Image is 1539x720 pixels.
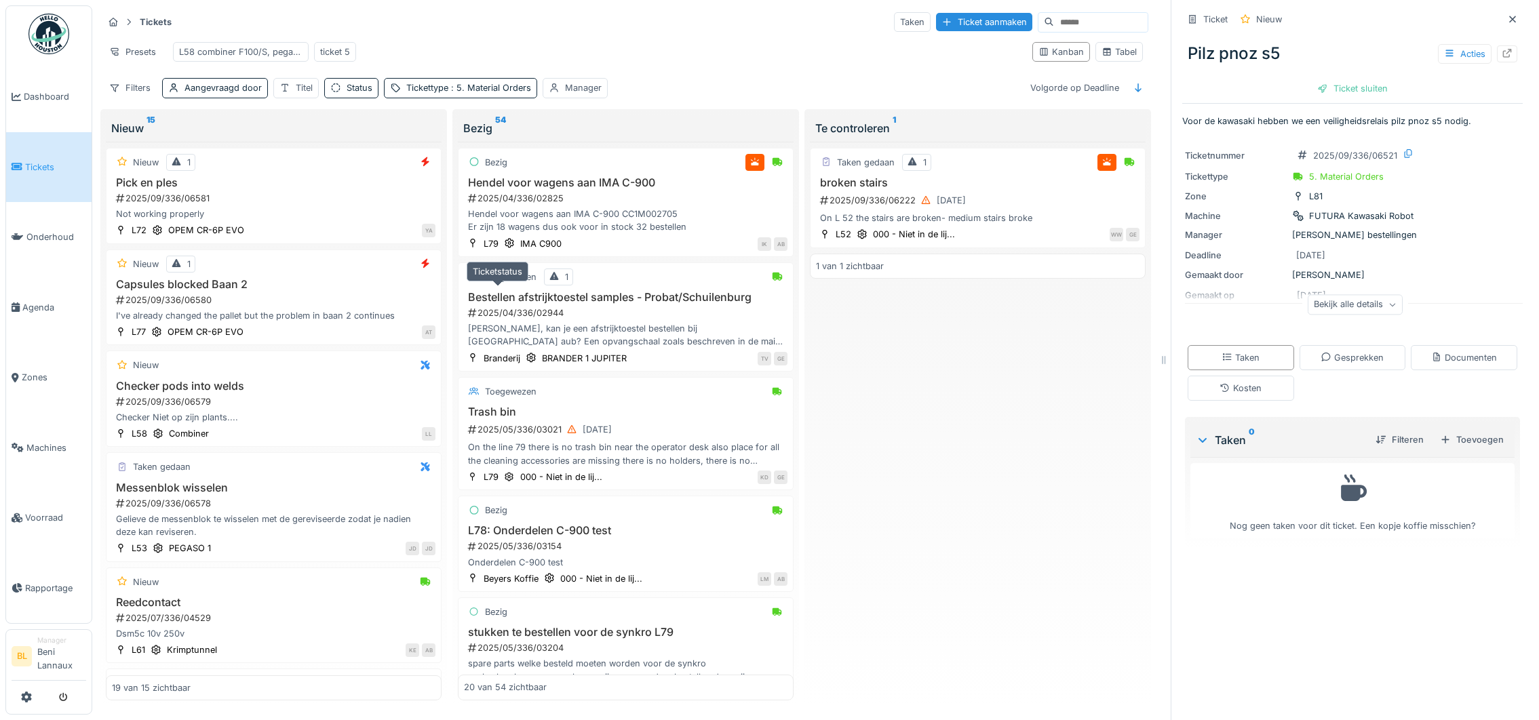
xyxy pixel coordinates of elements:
div: L79 [484,237,499,250]
div: Taken gedaan [133,460,191,473]
div: 000 - Niet in de lij... [520,471,602,483]
div: Ticket [1203,13,1228,26]
div: Nieuw [133,258,159,271]
div: [DATE] [937,194,966,207]
img: Badge_color-CXgf-gQk.svg [28,14,69,54]
a: Zones [6,342,92,413]
h3: Messenblok wisselen [112,481,435,494]
h3: stukken te bestellen voor de synkro L79 [464,626,787,639]
div: Gemaakt door [1185,268,1287,281]
div: GE [1126,228,1139,241]
div: Branderij [484,352,520,365]
div: Te controleren [815,120,1140,136]
h3: Hendel voor wagens aan IMA C-900 [464,176,787,189]
div: 1 [923,156,927,169]
div: AB [774,572,787,586]
div: 5. Material Orders [1309,170,1384,183]
div: Manager [37,635,86,645]
div: LL [422,427,435,441]
div: 000 - Niet in de lij... [560,572,642,585]
div: Krimptunnel [167,643,217,656]
div: IK [758,237,771,251]
div: Taken [1196,432,1365,448]
div: Status [347,81,372,94]
strong: Tickets [134,16,177,28]
div: AT [422,325,435,339]
h3: Reedcontact [112,596,435,609]
div: L58 combiner F100/S, pegaso 1400, novopac [179,45,303,58]
div: L53 [132,542,147,555]
div: L58 [132,427,147,440]
h3: Trash bin [464,405,787,418]
div: [PERSON_NAME] bestellingen [1185,228,1520,241]
div: BRANDER 1 JUPITER [542,352,627,365]
sup: 1 [893,120,896,136]
div: Nieuw [133,359,159,372]
div: Documenten [1431,351,1497,364]
div: Dsm5c 10v 250v [112,627,435,640]
div: Nog geen taken voor dit ticket. Een kopje koffie misschien? [1199,469,1506,532]
div: Pilz pnoz s5 [1182,36,1523,71]
div: 2025/07/336/04529 [115,612,435,624]
div: Filters [103,78,157,98]
div: KD [758,471,771,484]
h3: Checker pods into welds [112,380,435,393]
div: IMA C900 [520,237,562,250]
div: Ticket sluiten [1312,79,1393,98]
div: Nieuw [1256,13,1282,26]
div: YA [422,224,435,237]
div: Taken gedaan [837,156,895,169]
sup: 15 [147,120,155,136]
div: L52 [836,228,851,241]
span: Rapportage [25,582,86,595]
h3: Capsules blocked Baan 2 [112,278,435,291]
div: Nieuw [133,576,159,588]
div: Kosten [1220,382,1262,395]
div: AB [774,237,787,251]
div: Ticket aanmaken [936,13,1032,31]
div: [PERSON_NAME] [1185,268,1520,281]
div: Manager [1185,228,1287,241]
div: KE [406,643,419,657]
div: Toevoegen [1435,431,1509,449]
div: Bezig [485,504,507,517]
div: Beyers Koffie [484,572,539,585]
div: WW [1110,228,1123,241]
div: 000 - Niet in de lij... [873,228,955,241]
div: Nieuw [111,120,436,136]
div: Toegewezen [485,385,537,398]
div: L79 [484,471,499,483]
div: Acties [1438,44,1492,64]
span: : 5. Material Orders [448,83,531,93]
a: Agenda [6,273,92,343]
div: Kanban [1038,45,1084,58]
a: Dashboard [6,62,92,132]
div: 2025/09/336/06579 [115,395,435,408]
div: spare parts welke besteld moeten worden voor de synkro veel zaken kunnen we volgens mij ergens an... [464,657,787,683]
div: L61 [132,643,145,656]
div: [PERSON_NAME], kan je een afstrijktoestel bestellen bij [GEOGRAPHIC_DATA] aub? Een opvangschaal z... [464,322,787,348]
a: Tickets [6,132,92,203]
div: Taken [894,12,931,32]
div: OPEM CR-6P EVO [168,224,244,237]
div: Tickettype [406,81,531,94]
span: Tickets [25,161,86,174]
div: ticket 5 [320,45,350,58]
div: 20 van 54 zichtbaar [464,681,547,694]
div: [DATE] [583,423,612,436]
span: Dashboard [24,90,86,103]
div: L77 [132,325,146,338]
h3: Bestellen afstrijktoestel samples - Probat/Schuilenburg [464,291,787,304]
div: Not working properly [112,207,435,220]
div: 1 [565,271,568,283]
div: JD [406,542,419,555]
div: 2025/04/336/02944 [467,306,787,319]
div: GE [774,471,787,484]
div: Titel [296,81,313,94]
a: Rapportage [6,553,92,624]
div: Bekijk alle details [1308,295,1403,315]
li: BL [12,646,32,666]
div: Volgorde op Deadline [1024,78,1125,98]
div: 2025/09/336/06521 [1313,149,1397,162]
div: On the line 79 there is no trash bin near the operator desk also place for all the cleaning acces... [464,441,787,466]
